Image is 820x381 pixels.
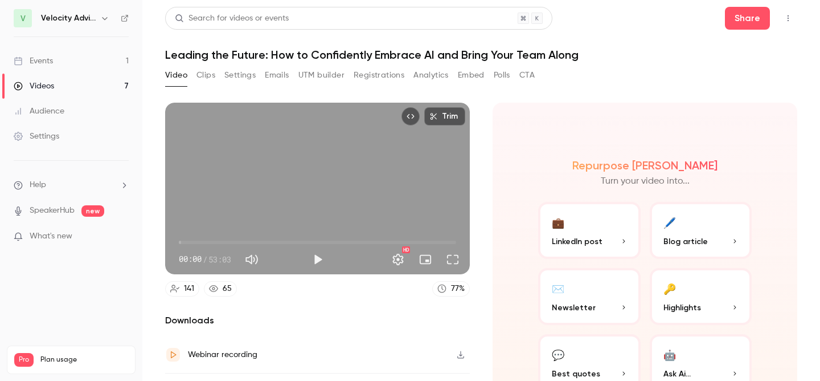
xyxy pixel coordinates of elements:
[196,66,215,84] button: Clips
[208,253,231,265] span: 53:03
[14,353,34,367] span: Pro
[179,253,231,265] div: 00:00
[494,66,510,84] button: Polls
[402,246,410,253] div: HD
[552,279,564,297] div: ✉️
[203,253,207,265] span: /
[240,248,263,271] button: Mute
[188,348,257,362] div: Webinar recording
[650,268,752,325] button: 🔑Highlights
[538,202,641,259] button: 💼LinkedIn post
[30,179,46,191] span: Help
[663,368,691,380] span: Ask Ai...
[81,205,104,217] span: new
[224,66,256,84] button: Settings
[663,346,676,363] div: 🤖
[451,283,465,295] div: 77 %
[432,281,470,297] a: 77%
[179,253,202,265] span: 00:00
[663,236,708,248] span: Blog article
[175,13,289,25] div: Search for videos or events
[572,159,717,172] h2: Repurpose [PERSON_NAME]
[538,268,641,325] button: ✉️Newsletter
[14,55,53,67] div: Events
[165,66,187,84] button: Video
[458,66,485,84] button: Embed
[663,279,676,297] div: 🔑
[298,66,345,84] button: UTM builder
[30,230,72,242] span: What's new
[306,248,329,271] button: Play
[552,236,602,248] span: LinkedIn post
[601,175,690,188] p: Turn your video into...
[552,302,596,314] span: Newsletter
[725,7,770,30] button: Share
[354,66,404,84] button: Registrations
[41,13,96,24] h6: Velocity Advisory Group
[165,314,470,327] h2: Downloads
[20,13,26,25] span: V
[552,213,564,231] div: 💼
[552,368,600,380] span: Best quotes
[552,346,564,363] div: 💬
[223,283,232,295] div: 65
[387,248,409,271] button: Settings
[424,107,465,125] button: Trim
[14,106,64,117] div: Audience
[14,80,54,92] div: Videos
[165,281,199,297] a: 141
[413,66,449,84] button: Analytics
[165,48,797,62] h1: Leading the Future: How to Confidently Embrace AI and Bring Your Team Along
[441,248,464,271] button: Full screen
[265,66,289,84] button: Emails
[663,302,701,314] span: Highlights
[414,248,437,271] button: Turn on miniplayer
[650,202,752,259] button: 🖊️Blog article
[401,107,420,125] button: Embed video
[663,213,676,231] div: 🖊️
[204,281,237,297] a: 65
[14,179,129,191] li: help-dropdown-opener
[115,232,129,242] iframe: Noticeable Trigger
[779,9,797,27] button: Top Bar Actions
[30,205,75,217] a: SpeakerHub
[14,131,59,142] div: Settings
[40,355,128,364] span: Plan usage
[184,283,194,295] div: 141
[519,66,535,84] button: CTA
